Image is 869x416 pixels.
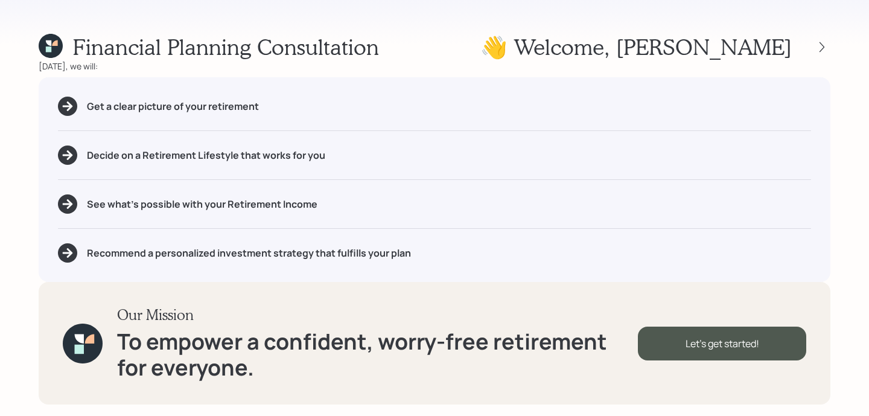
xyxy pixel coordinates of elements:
[117,306,638,324] h3: Our Mission
[87,101,259,112] h5: Get a clear picture of your retirement
[39,60,830,72] div: [DATE], we will:
[480,34,792,60] h1: 👋 Welcome , [PERSON_NAME]
[117,328,638,380] h1: To empower a confident, worry-free retirement for everyone.
[87,150,325,161] h5: Decide on a Retirement Lifestyle that works for you
[638,327,806,360] div: Let's get started!
[87,248,411,259] h5: Recommend a personalized investment strategy that fulfills your plan
[72,34,379,60] h1: Financial Planning Consultation
[87,199,317,210] h5: See what's possible with your Retirement Income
